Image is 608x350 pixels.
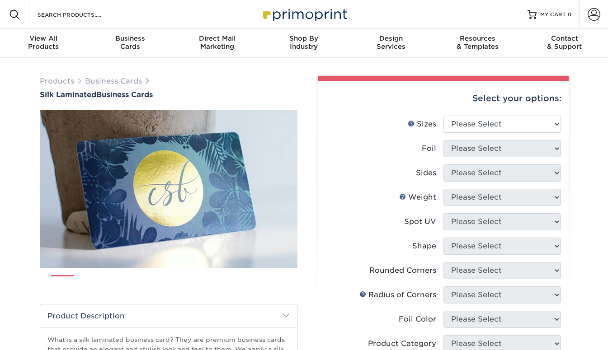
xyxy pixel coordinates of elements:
[142,271,165,294] img: Business Cards 04
[259,5,349,24] img: Primoprint
[408,119,436,130] div: Sizes
[172,271,195,294] img: Business Cards 05
[37,9,125,20] input: SEARCH PRODUCTS.....
[404,216,436,227] div: Spot UV
[348,34,434,42] span: Design
[348,29,434,58] a: DesignServices
[203,271,225,294] img: Business Cards 06
[434,34,521,51] div: & Templates
[81,271,104,294] img: Business Cards 02
[87,29,174,58] a: BusinessCards
[434,29,521,58] a: Resources& Templates
[174,34,260,42] span: Direct Mail
[40,90,297,99] h1: Business Cards
[51,272,74,294] img: Business Cards 01
[260,34,347,42] span: Shop By
[568,11,572,18] span: 0
[174,29,260,58] a: Direct MailMarketing
[521,29,608,58] a: Contact& Support
[412,241,436,252] div: Shape
[233,271,255,294] img: Business Cards 07
[434,34,521,42] span: Resources
[40,90,297,99] a: Silk LaminatedBusiness Cards
[40,304,297,327] h2: Product Description
[174,34,260,51] div: Marketing
[260,29,347,58] a: Shop ByIndustry
[540,11,566,19] span: MY CART
[521,34,608,51] div: & Support
[368,338,436,349] div: Product Category
[85,77,142,85] a: Business Cards
[87,34,174,51] div: Cards
[40,60,297,317] img: Silk Laminated 01
[359,289,436,300] div: Radius of Corners
[422,143,436,154] div: Foil
[348,34,434,51] div: Services
[260,34,347,51] div: Industry
[40,90,96,99] span: Silk Laminated
[40,77,74,85] a: Products
[399,192,436,203] div: Weight
[325,81,561,116] div: Select your options:
[263,271,286,294] img: Business Cards 08
[399,314,436,325] div: Foil Color
[369,265,436,276] div: Rounded Corners
[87,34,174,42] span: Business
[521,34,608,42] span: Contact
[416,168,436,178] div: Sides
[112,271,134,294] img: Business Cards 03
